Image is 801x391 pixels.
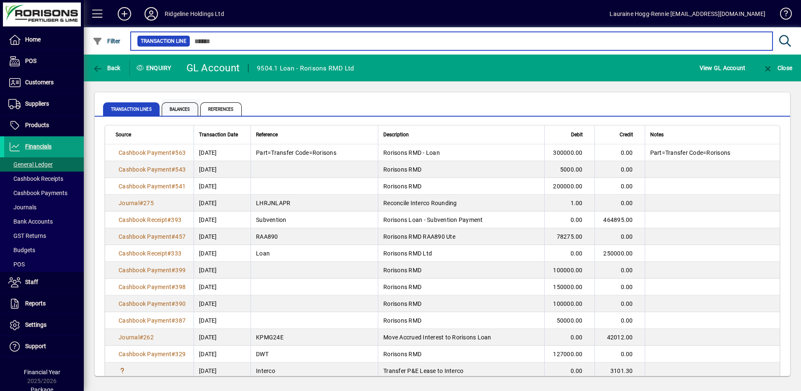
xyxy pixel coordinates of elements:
[256,334,284,341] span: KPMG24E
[4,115,84,136] a: Products
[171,183,175,190] span: #
[103,102,160,116] span: Transaction lines
[594,161,645,178] td: 0.00
[594,312,645,329] td: 0.00
[162,102,198,116] span: Balances
[594,295,645,312] td: 0.00
[8,161,53,168] span: General Ledger
[116,215,184,224] a: Cashbook Receipt#393
[383,250,432,257] span: Rorisons RMD Ltd
[25,100,49,107] span: Suppliers
[119,250,167,257] span: Cashbook Receipt
[544,245,594,262] td: 0.00
[8,175,63,182] span: Cashbook Receipts
[175,351,186,357] span: 329
[25,79,54,86] span: Customers
[171,233,175,240] span: #
[8,218,53,225] span: Bank Accounts
[171,267,175,274] span: #
[116,299,189,308] a: Cashbook Payment#390
[383,130,409,139] span: Description
[571,130,583,139] span: Debit
[4,315,84,336] a: Settings
[116,148,189,157] a: Cashbook Payment#563
[256,351,269,357] span: DWT
[171,166,175,173] span: #
[544,295,594,312] td: 100000.00
[171,250,181,257] span: 333
[111,6,138,21] button: Add
[256,250,270,257] span: Loan
[175,233,186,240] span: 457
[140,334,143,341] span: #
[383,351,421,357] span: Rorisons RMD
[171,300,175,307] span: #
[25,143,52,150] span: Financials
[116,249,184,258] a: Cashbook Receipt#333
[116,316,189,325] a: Cashbook Payment#387
[116,182,189,191] a: Cashbook Payment#541
[4,200,84,214] a: Journals
[116,349,189,359] a: Cashbook Payment#329
[199,149,217,157] span: [DATE]
[116,333,157,342] a: Journal#262
[25,57,36,64] span: POS
[774,2,791,29] a: Knowledge Base
[544,262,594,279] td: 100000.00
[199,300,217,308] span: [DATE]
[650,130,769,139] div: Notes
[257,62,354,75] div: 9504.1 Loan - Rorisons RMD Ltd
[119,233,171,240] span: Cashbook Payment
[199,316,217,325] span: [DATE]
[383,130,539,139] div: Description
[4,214,84,229] a: Bank Accounts
[594,195,645,211] td: 0.00
[119,149,171,156] span: Cashbook Payment
[119,267,171,274] span: Cashbook Payment
[8,261,25,268] span: POS
[90,60,123,76] button: Back
[199,283,217,291] span: [DATE]
[199,350,217,358] span: [DATE]
[93,38,121,44] span: Filter
[25,343,46,349] span: Support
[143,334,154,341] span: 262
[171,284,175,290] span: #
[199,165,217,174] span: [DATE]
[25,36,41,43] span: Home
[256,368,275,374] span: Interco
[383,183,421,190] span: Rorisons RMD
[167,250,171,257] span: #
[175,166,186,173] span: 543
[199,232,217,241] span: [DATE]
[199,199,217,207] span: [DATE]
[171,317,175,324] span: #
[175,183,186,190] span: 541
[116,130,131,139] span: Source
[25,300,46,307] span: Reports
[383,300,421,307] span: Rorisons RMD
[4,186,84,200] a: Cashbook Payments
[754,60,801,76] app-page-header-button: Close enquiry
[84,60,130,76] app-page-header-button: Back
[93,65,121,71] span: Back
[4,243,84,257] a: Budgets
[544,161,594,178] td: 5000.00
[199,216,217,224] span: [DATE]
[119,200,140,206] span: Journal
[544,228,594,245] td: 78275.00
[256,200,290,206] span: LHRJNLAPR
[138,6,165,21] button: Profile
[165,7,224,21] div: Ridgeline Holdings Ltd
[116,198,157,208] a: Journal#275
[8,190,67,196] span: Cashbook Payments
[116,165,189,174] a: Cashbook Payment#543
[620,130,633,139] span: Credit
[4,51,84,72] a: POS
[199,182,217,190] span: [DATE]
[130,61,180,75] div: Enquiry
[171,216,181,223] span: 393
[119,183,171,190] span: Cashbook Payment
[383,368,463,374] span: Transfer P&E Lease to Interco
[594,178,645,195] td: 0.00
